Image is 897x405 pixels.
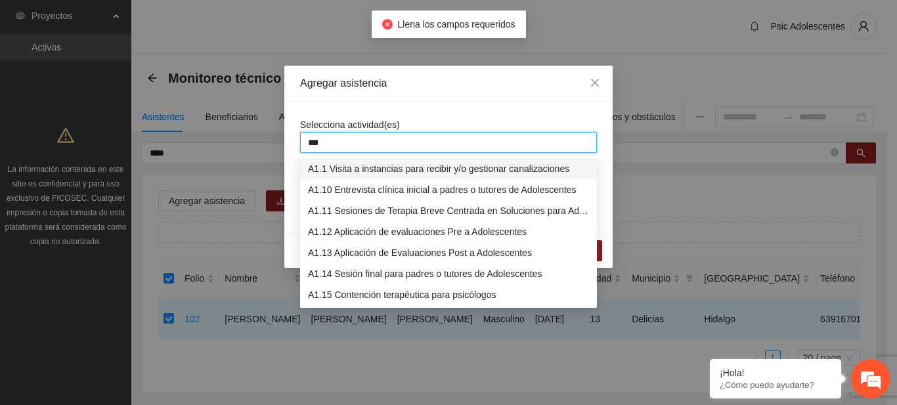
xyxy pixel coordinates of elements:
p: ¿Cómo puedo ayudarte? [720,380,831,390]
div: Minimizar ventana de chat en vivo [215,7,247,38]
button: Close [577,66,613,101]
div: A1.14 Sesión final para padres o tutores de Adolescentes [300,263,597,284]
div: A1.11 Sesiones de Terapia Breve Centrada en Soluciones para Adolescentes [308,203,589,218]
div: A1.13 Aplicación de Evaluaciones Post a Adolescentes [300,242,597,263]
span: Selecciona actividad(es) [300,119,400,130]
textarea: Escriba su mensaje y pulse “Intro” [7,267,250,313]
div: A1.10 Entrevista clínica inicial a padres o tutores de Adolescentes [300,179,597,200]
span: close [590,77,600,88]
div: A1.1 Visita a instancias para recibir y/o gestionar canalizaciones [308,161,589,176]
div: A1.15 Contención terapéutica para psicólogos [308,288,589,302]
span: close-circle [382,19,393,30]
div: A1.13 Aplicación de Evaluaciones Post a Adolescentes [308,245,589,260]
div: A1.15 Contención terapéutica para psicólogos [300,284,597,305]
div: A1.10 Entrevista clínica inicial a padres o tutores de Adolescentes [308,182,589,197]
div: Agregar asistencia [300,76,597,91]
span: Llena los campos requeridos [398,19,515,30]
div: A1.12 Aplicación de evaluaciones Pre a Adolescentes [300,221,597,242]
div: Chatee con nosotros ahora [68,67,221,84]
div: A1.1 Visita a instancias para recibir y/o gestionar canalizaciones [300,158,597,179]
span: Estamos en línea. [76,129,181,262]
div: A1.12 Aplicación de evaluaciones Pre a Adolescentes [308,224,589,239]
div: A1.11 Sesiones de Terapia Breve Centrada en Soluciones para Adolescentes [300,200,597,221]
div: ¡Hola! [720,368,831,378]
div: A1.14 Sesión final para padres o tutores de Adolescentes [308,266,589,281]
